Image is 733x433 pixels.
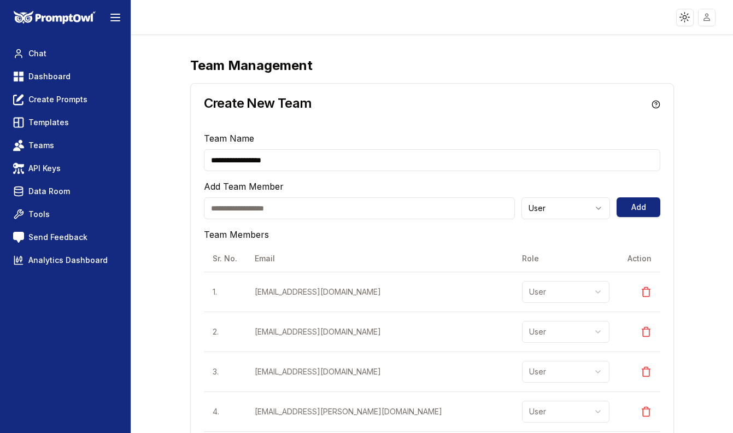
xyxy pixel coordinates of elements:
td: 1 . [204,272,246,312]
th: Role [513,245,619,272]
button: Add [617,197,660,217]
span: Tools [28,209,50,220]
td: 2 . [204,312,246,352]
td: [EMAIL_ADDRESS][PERSON_NAME][DOMAIN_NAME] [246,391,513,431]
th: Action [619,245,660,272]
a: Templates [9,113,122,132]
span: Teams [28,140,54,151]
a: Tools [9,204,122,224]
h3: Create New Team [204,97,312,110]
h1: Team Management [190,57,313,74]
td: [EMAIL_ADDRESS][DOMAIN_NAME] [246,272,513,312]
td: 3 . [204,352,246,391]
img: feedback [13,232,24,243]
th: Sr. No. [204,245,246,272]
a: API Keys [9,159,122,178]
a: Send Feedback [9,227,122,247]
span: Dashboard [28,71,71,82]
span: Send Feedback [28,232,87,243]
img: placeholder-user.jpg [699,9,715,25]
label: Add Team Member [204,181,284,192]
a: Teams [9,136,122,155]
a: Chat [9,44,122,63]
td: 4 . [204,391,246,431]
a: Dashboard [9,67,122,86]
span: Chat [28,48,46,59]
span: Create Prompts [28,94,87,105]
th: Email [246,245,513,272]
span: Data Room [28,186,70,197]
span: Templates [28,117,69,128]
a: Create Prompts [9,90,122,109]
a: Data Room [9,182,122,201]
label: Team Members [204,229,269,240]
span: Analytics Dashboard [28,255,108,266]
td: [EMAIL_ADDRESS][DOMAIN_NAME] [246,352,513,391]
td: [EMAIL_ADDRESS][DOMAIN_NAME] [246,312,513,352]
span: API Keys [28,163,61,174]
label: Team Name [204,133,254,144]
img: PromptOwl [14,11,96,25]
a: Analytics Dashboard [9,250,122,270]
